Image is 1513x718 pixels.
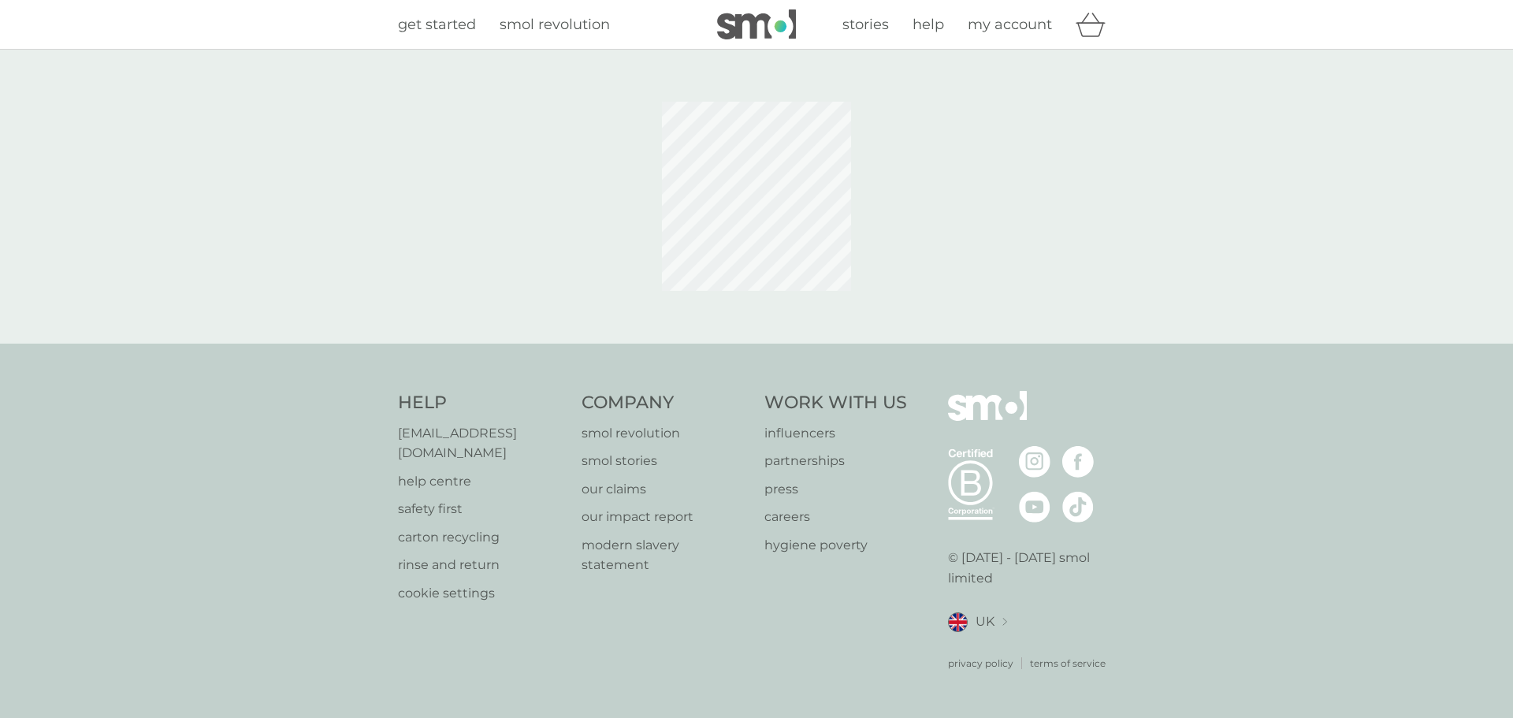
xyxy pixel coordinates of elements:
[398,471,566,492] a: help centre
[948,548,1116,588] p: © [DATE] - [DATE] smol limited
[582,451,749,471] a: smol stories
[913,13,944,36] a: help
[1076,9,1115,40] div: basket
[1002,618,1007,627] img: select a new location
[948,612,968,632] img: UK flag
[398,583,566,604] a: cookie settings
[398,423,566,463] a: [EMAIL_ADDRESS][DOMAIN_NAME]
[976,612,994,632] span: UK
[398,391,566,415] h4: Help
[717,9,796,39] img: smol
[398,555,566,575] a: rinse and return
[500,13,610,36] a: smol revolution
[1019,446,1050,478] img: visit the smol Instagram page
[764,423,907,444] a: influencers
[764,535,907,556] a: hygiene poverty
[968,13,1052,36] a: my account
[398,13,476,36] a: get started
[764,507,907,527] a: careers
[582,479,749,500] a: our claims
[1019,491,1050,523] img: visit the smol Youtube page
[842,16,889,33] span: stories
[582,423,749,444] a: smol revolution
[842,13,889,36] a: stories
[398,16,476,33] span: get started
[764,391,907,415] h4: Work With Us
[1062,446,1094,478] img: visit the smol Facebook page
[582,535,749,575] a: modern slavery statement
[582,391,749,415] h4: Company
[398,527,566,548] a: carton recycling
[500,16,610,33] span: smol revolution
[968,16,1052,33] span: my account
[764,479,907,500] a: press
[1030,656,1106,671] a: terms of service
[398,499,566,519] a: safety first
[582,507,749,527] a: our impact report
[948,656,1013,671] a: privacy policy
[913,16,944,33] span: help
[1062,491,1094,523] img: visit the smol Tiktok page
[764,451,907,471] a: partnerships
[948,391,1027,445] img: smol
